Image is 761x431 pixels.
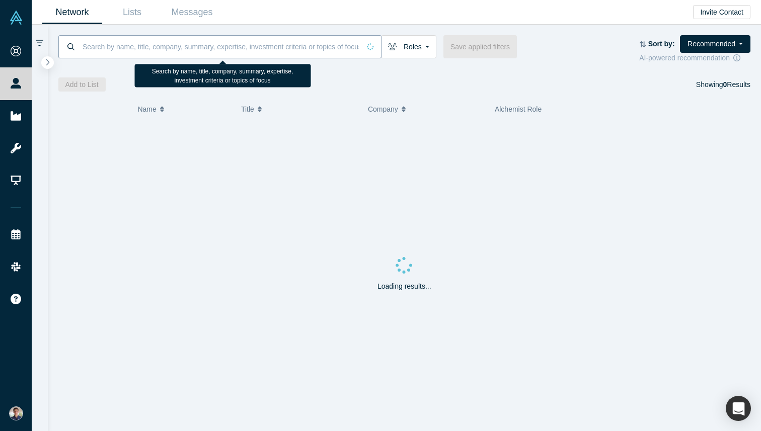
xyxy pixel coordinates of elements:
span: Company [368,99,398,120]
span: Results [723,80,750,89]
a: Lists [102,1,162,24]
button: Title [241,99,357,120]
button: Name [137,99,231,120]
span: Name [137,99,156,120]
div: AI-powered recommendation [639,53,750,63]
div: Showing [696,77,750,92]
button: Save applied filters [443,35,517,58]
strong: 0 [723,80,727,89]
button: Roles [381,35,436,58]
a: Network [42,1,102,24]
button: Add to List [58,77,106,92]
span: Alchemist Role [495,105,542,113]
strong: Sort by: [648,40,675,48]
button: Recommended [680,35,750,53]
img: Alchemist Vault Logo [9,11,23,25]
button: Company [368,99,484,120]
p: Loading results... [377,281,431,292]
input: Search by name, title, company, summary, expertise, investment criteria or topics of focus [82,35,360,58]
img: Andres Meiners's Account [9,406,23,420]
button: Invite Contact [693,5,750,19]
span: Title [241,99,254,120]
a: Messages [162,1,222,24]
